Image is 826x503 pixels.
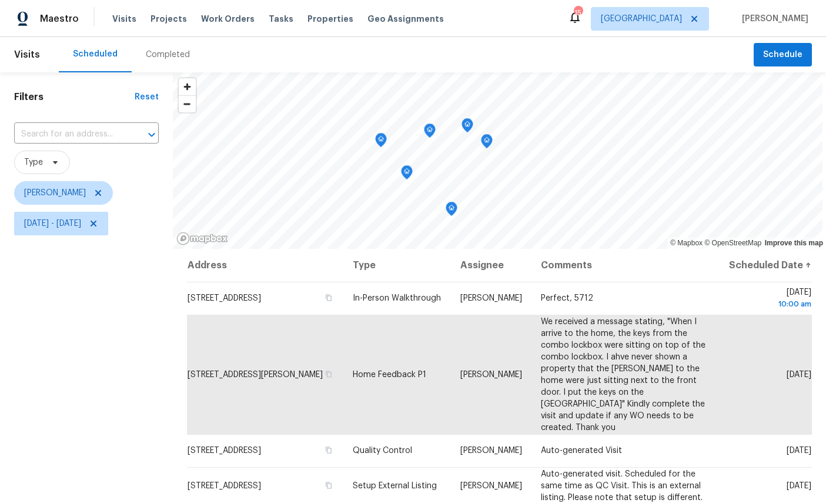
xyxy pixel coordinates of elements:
th: Assignee [451,249,532,282]
span: Setup External Listing [353,482,437,490]
span: [PERSON_NAME] [460,294,522,302]
span: Tasks [269,15,293,23]
span: Auto-generated visit. Scheduled for the same time as QC Visit. This is an external listing. Pleas... [541,470,703,502]
div: Map marker [375,133,387,151]
span: Properties [307,13,353,25]
span: [PERSON_NAME] [460,482,522,490]
th: Comments [531,249,719,282]
span: [PERSON_NAME] [460,371,522,379]
button: Zoom in [179,78,196,95]
div: Scheduled [73,48,118,60]
span: [DATE] - [DATE] [24,218,81,229]
button: Copy Address [323,369,334,379]
div: 15 [574,7,582,19]
span: Quality Control [353,447,412,455]
button: Open [143,126,160,143]
span: [STREET_ADDRESS] [188,294,261,302]
span: Auto-generated Visit [541,447,622,455]
button: Schedule [754,43,812,67]
span: [STREET_ADDRESS] [188,482,261,490]
th: Type [343,249,451,282]
span: [DATE] [787,482,811,490]
span: [STREET_ADDRESS][PERSON_NAME] [188,371,323,379]
span: [GEOGRAPHIC_DATA] [601,13,682,25]
th: Scheduled Date ↑ [719,249,812,282]
span: Schedule [763,48,802,62]
span: [DATE] [787,371,811,379]
span: Projects [151,13,187,25]
div: Map marker [424,124,436,142]
span: Perfect, 5712 [541,294,593,302]
div: Map marker [446,202,457,220]
span: [PERSON_NAME] [24,187,86,199]
div: Map marker [462,118,473,136]
span: Zoom out [179,96,196,112]
span: [DATE] [728,288,811,310]
span: [STREET_ADDRESS] [188,447,261,455]
span: Type [24,156,43,168]
canvas: Map [173,72,822,249]
button: Copy Address [323,445,334,455]
th: Address [187,249,343,282]
a: OpenStreetMap [704,239,761,247]
a: Mapbox [670,239,703,247]
span: [PERSON_NAME] [737,13,808,25]
div: Reset [135,91,159,103]
div: Map marker [481,134,493,152]
a: Improve this map [765,239,823,247]
span: [DATE] [787,447,811,455]
button: Copy Address [323,292,334,303]
div: Completed [146,49,190,61]
span: Maestro [40,13,79,25]
button: Copy Address [323,480,334,491]
div: 10:00 am [728,298,811,310]
span: Visits [112,13,136,25]
span: Geo Assignments [367,13,444,25]
span: Home Feedback P1 [353,371,426,379]
button: Zoom out [179,95,196,112]
span: Work Orders [201,13,255,25]
h1: Filters [14,91,135,103]
span: Visits [14,42,40,68]
div: Map marker [401,165,413,184]
span: In-Person Walkthrough [353,294,441,302]
span: We received a message stating, "When I arrive to the home, the keys from the combo lockbox were s... [541,318,705,432]
input: Search for an address... [14,125,126,144]
span: [PERSON_NAME] [460,447,522,455]
a: Mapbox homepage [176,232,228,245]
